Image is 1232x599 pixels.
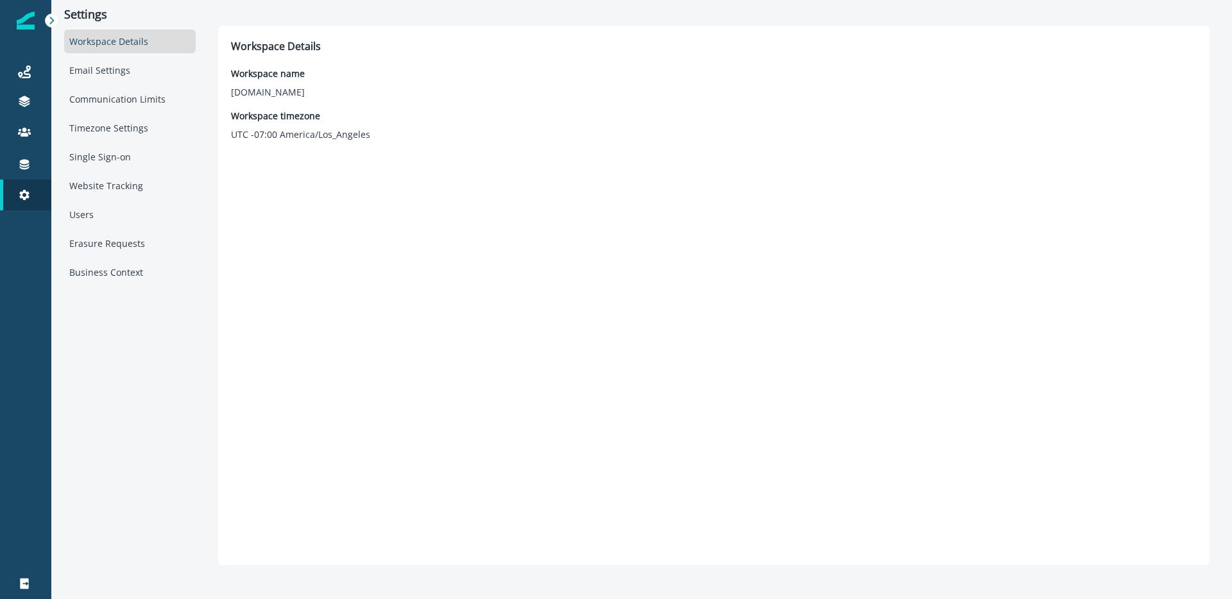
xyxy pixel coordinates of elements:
div: Timezone Settings [64,116,196,140]
div: Single Sign-on [64,145,196,169]
p: Settings [64,8,196,22]
p: Workspace name [231,67,305,80]
div: Business Context [64,260,196,284]
img: Inflection [17,12,35,30]
div: Workspace Details [64,30,196,53]
p: UTC -07:00 America/Los_Angeles [231,128,370,141]
div: Erasure Requests [64,232,196,255]
div: Communication Limits [64,87,196,111]
p: Workspace Details [231,38,1197,54]
p: Workspace timezone [231,109,370,122]
div: Users [64,203,196,226]
div: Website Tracking [64,174,196,198]
p: [DOMAIN_NAME] [231,85,305,99]
div: Email Settings [64,58,196,82]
